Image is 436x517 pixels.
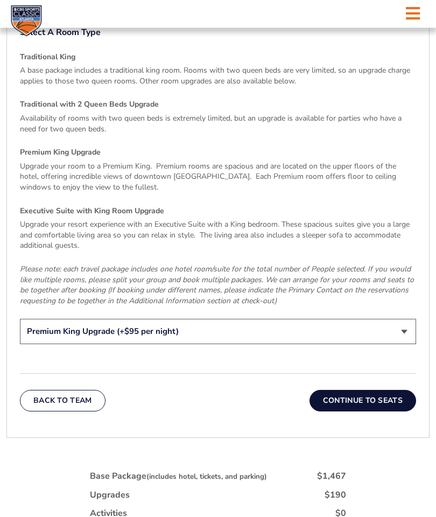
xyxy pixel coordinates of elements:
[20,162,416,193] p: Upgrade your room to a Premium King. Premium rooms are spacious and are located on the upper floo...
[317,471,346,483] div: $1,467
[11,5,42,37] img: CBS Sports Classic
[20,114,416,135] p: Availability of rooms with two queen beds is extremely limited, but an upgrade is available for p...
[90,471,267,483] div: Base Package
[20,206,416,217] h4: Executive Suite with King Room Upgrade
[20,100,416,110] h4: Traditional with 2 Queen Beds Upgrade
[146,472,267,482] small: (includes hotel, tickets, and parking)
[20,148,416,158] h4: Premium King Upgrade
[325,490,346,501] div: $190
[20,66,416,87] p: A base package includes a traditional king room. Rooms with two queen beds are very limited, so a...
[20,52,416,63] h4: Traditional King
[20,390,106,412] button: Back To Team
[20,27,416,39] label: Select A Room Type
[310,390,416,412] button: Continue To Seats
[90,490,130,501] div: Upgrades
[20,264,414,306] em: Please note: each travel package includes one hotel room/suite for the total number of People sel...
[20,220,416,251] p: Upgrade your resort experience with an Executive Suite with a King bedroom. These spacious suites...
